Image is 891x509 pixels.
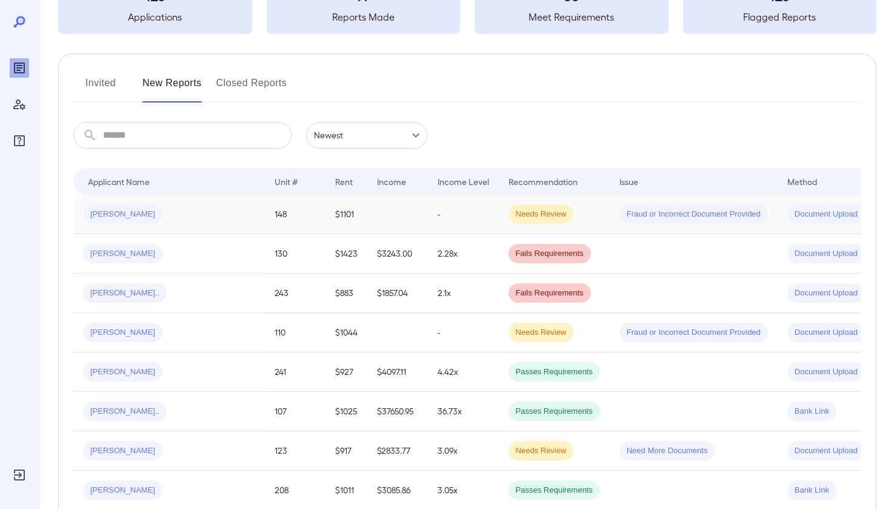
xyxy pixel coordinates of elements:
[265,392,325,431] td: 107
[428,431,499,471] td: 3.09x
[83,406,167,417] span: [PERSON_NAME]..
[509,174,578,189] div: Recommendation
[787,366,865,378] span: Document Upload
[787,288,865,299] span: Document Upload
[267,10,461,24] h5: Reports Made
[787,485,836,496] span: Bank Link
[325,431,367,471] td: $917
[325,274,367,313] td: $883
[10,465,29,485] div: Log Out
[367,274,428,313] td: $1857.04
[619,209,768,220] span: Fraud or Incorrect Document Provided
[73,73,128,103] button: Invited
[509,366,600,378] span: Passes Requirements
[265,431,325,471] td: 123
[335,174,355,189] div: Rent
[275,174,298,189] div: Unit #
[428,392,499,431] td: 36.73x
[83,248,162,260] span: [PERSON_NAME]
[306,122,427,149] div: Newest
[367,352,428,392] td: $4097.11
[325,392,367,431] td: $1025
[509,406,600,417] span: Passes Requirements
[367,392,428,431] td: $37650.95
[509,327,574,339] span: Needs Review
[619,327,768,339] span: Fraud or Incorrect Document Provided
[83,288,167,299] span: [PERSON_NAME]..
[325,352,367,392] td: $927
[787,248,865,260] span: Document Upload
[325,195,367,234] td: $1101
[475,10,669,24] h5: Meet Requirements
[83,209,162,220] span: [PERSON_NAME]
[787,327,865,339] span: Document Upload
[142,73,202,103] button: New Reports
[428,274,499,313] td: 2.1x
[367,431,428,471] td: $2833.77
[619,174,639,189] div: Issue
[377,174,406,189] div: Income
[325,234,367,274] td: $1423
[83,366,162,378] span: [PERSON_NAME]
[10,95,29,114] div: Manage Users
[787,174,817,189] div: Method
[509,248,591,260] span: Fails Requirements
[83,327,162,339] span: [PERSON_NAME]
[216,73,287,103] button: Closed Reports
[265,234,325,274] td: 130
[438,174,489,189] div: Income Level
[265,274,325,313] td: 243
[428,352,499,392] td: 4.42x
[509,485,600,496] span: Passes Requirements
[509,209,574,220] span: Needs Review
[619,445,715,457] span: Need More Documents
[83,485,162,496] span: [PERSON_NAME]
[10,131,29,150] div: FAQ
[265,195,325,234] td: 148
[265,352,325,392] td: 241
[10,58,29,78] div: Reports
[428,313,499,352] td: -
[367,234,428,274] td: $3243.00
[787,445,865,457] span: Document Upload
[787,209,865,220] span: Document Upload
[428,234,499,274] td: 2.28x
[325,313,367,352] td: $1044
[509,445,574,457] span: Needs Review
[683,10,877,24] h5: Flagged Reports
[83,445,162,457] span: [PERSON_NAME]
[58,10,252,24] h5: Applications
[509,288,591,299] span: Fails Requirements
[428,195,499,234] td: -
[88,174,150,189] div: Applicant Name
[265,313,325,352] td: 110
[787,406,836,417] span: Bank Link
